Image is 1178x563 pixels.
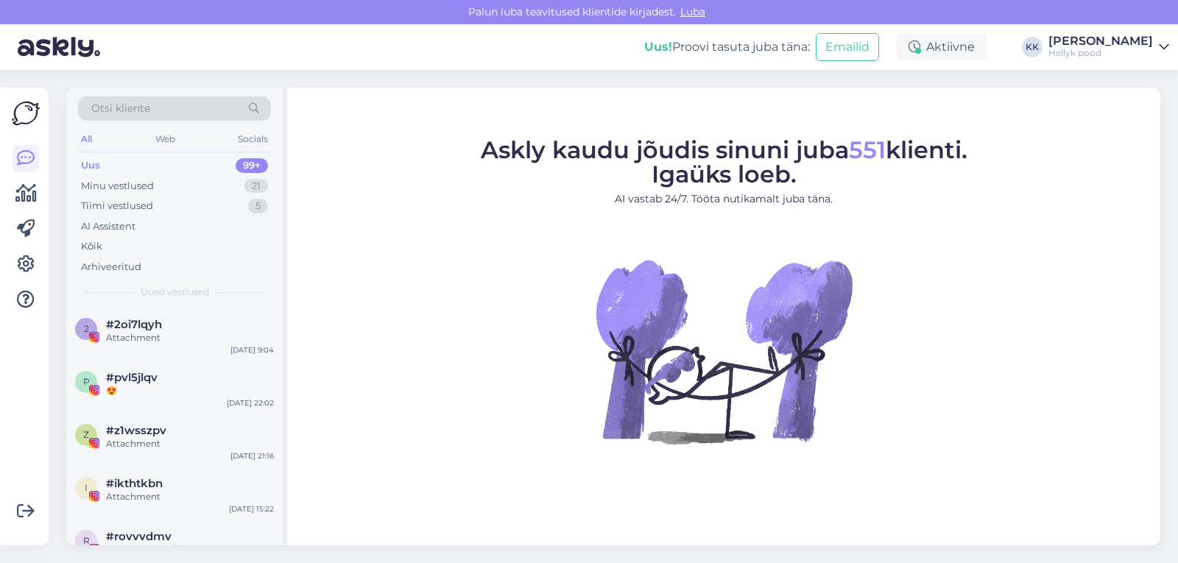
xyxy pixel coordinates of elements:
[152,130,178,149] div: Web
[644,38,810,56] div: Proovi tasuta juba täna:
[81,199,153,213] div: Tiimi vestlused
[84,323,89,334] span: 2
[849,135,886,164] span: 551
[897,34,987,60] div: Aktiivne
[676,5,710,18] span: Luba
[81,260,141,275] div: Arhiveeritud
[248,199,268,213] div: 5
[591,219,856,484] img: No Chat active
[106,371,158,384] span: #pvl5jlqv
[106,318,162,331] span: #2oi7lqyh
[230,344,274,355] div: [DATE] 9:04
[106,490,274,503] div: Attachment
[230,450,274,461] div: [DATE] 21:16
[106,530,172,543] span: #rovvvdmv
[229,503,274,514] div: [DATE] 15:22
[83,429,89,440] span: z
[85,482,88,493] span: i
[78,130,95,149] div: All
[106,543,274,556] div: Saab tehtud🤝🏻🫡
[81,219,135,234] div: AI Assistent
[1048,35,1169,59] a: [PERSON_NAME]Hellyk pood
[141,286,209,299] span: Uued vestlused
[1048,47,1153,59] div: Hellyk pood
[81,179,154,194] div: Minu vestlused
[644,40,672,54] b: Uus!
[83,376,90,387] span: p
[12,99,40,127] img: Askly Logo
[816,33,879,61] button: Emailid
[81,158,100,173] div: Uus
[235,130,271,149] div: Socials
[106,424,166,437] span: #z1wsszpv
[227,397,274,408] div: [DATE] 22:02
[106,384,274,397] div: 😍
[83,535,90,546] span: r
[244,179,268,194] div: 21
[236,158,268,173] div: 99+
[81,239,102,254] div: Kõik
[1048,35,1153,47] div: [PERSON_NAME]
[91,101,150,116] span: Otsi kliente
[1022,37,1043,57] div: KK
[481,191,967,207] p: AI vastab 24/7. Tööta nutikamalt juba täna.
[106,331,274,344] div: Attachment
[481,135,967,188] span: Askly kaudu jõudis sinuni juba klienti. Igaüks loeb.
[106,437,274,450] div: Attachment
[106,477,163,490] span: #ikthtkbn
